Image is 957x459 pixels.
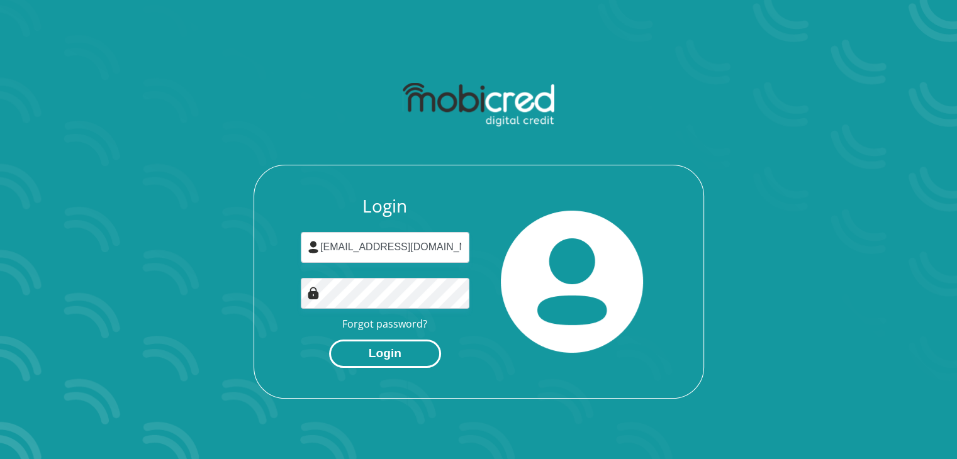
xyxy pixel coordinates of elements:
input: Username [301,232,469,263]
img: mobicred logo [403,83,554,127]
a: Forgot password? [342,317,427,331]
img: Image [307,287,320,299]
button: Login [329,340,441,368]
img: user-icon image [307,241,320,253]
h3: Login [301,196,469,217]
